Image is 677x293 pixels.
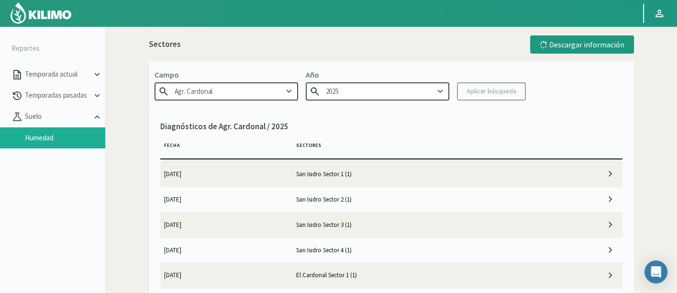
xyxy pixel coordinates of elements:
[160,121,622,133] p: Diagnósticos de Agr. Cardonal / 2025
[155,82,298,100] input: Escribe para buscar
[160,187,292,212] td: [DATE]
[160,212,292,237] td: [DATE]
[306,82,449,100] input: Escribe para buscar
[23,90,92,101] p: Temporadas pasadas
[292,212,556,237] td: San Isidro Sector 3 (1)
[25,134,105,142] a: Humedad
[306,69,449,80] p: Año
[23,111,92,122] p: Suelo
[160,138,292,159] th: Fecha
[160,162,292,187] td: [DATE]
[292,263,556,288] td: El Cardonal Sector 1 (1)
[10,1,72,24] img: Kilimo
[292,187,556,212] td: San Isidro Sector 2 (1)
[160,263,292,288] td: [DATE]
[160,237,292,262] td: [DATE]
[155,69,298,80] p: Campo
[292,162,556,187] td: San Isidro Sector 1 (1)
[292,138,556,159] th: Sectores
[149,38,181,51] p: Sectores
[644,260,667,283] div: Open Intercom Messenger
[23,69,92,80] p: Temporada actual
[540,40,624,49] div: Descargar información
[530,35,634,54] button: Descargar información
[292,237,556,262] td: San Isidro Sector 4 (1)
